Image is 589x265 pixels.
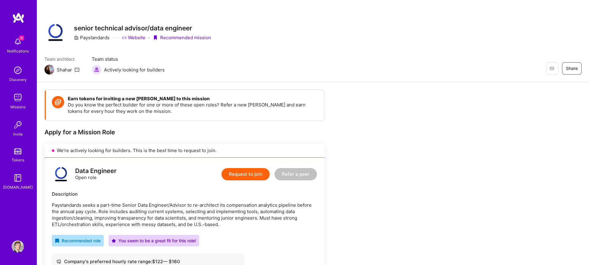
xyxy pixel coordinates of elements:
[112,239,116,243] i: icon PurpleStar
[52,191,317,197] div: Description
[12,240,24,253] img: User Avatar
[55,237,101,244] div: Recommended role
[12,64,24,76] img: discovery
[153,35,158,40] i: icon PurpleRibbon
[74,24,211,32] h3: senior technical advisor/data engineer
[12,172,24,184] img: guide book
[12,119,24,131] img: Invite
[148,34,150,41] div: ·
[10,240,25,253] a: User Avatar
[112,237,196,244] div: You seem to be a great fit for this role!
[57,67,72,73] div: Shahar
[12,12,25,23] img: logo
[92,56,165,62] span: Team status
[104,67,165,73] span: Actively looking for builders
[12,91,24,104] img: teamwork
[44,65,54,75] img: Team Architect
[153,34,211,41] div: Recommended mission
[75,67,79,72] i: icon Mail
[52,165,70,183] img: logo
[566,65,578,71] span: Share
[75,168,117,181] div: Open role
[52,96,64,108] img: Token icon
[275,168,317,180] button: Refer a peer
[10,104,25,110] div: Missions
[52,202,317,228] p: Paystandards seeks a part-time Senior Data Engineer/Advisor to re-architect its compensation anal...
[9,76,27,83] div: Discovery
[7,48,29,54] div: Notifications
[92,65,102,75] img: Actively looking for builders
[44,128,324,136] div: Apply for a Mission Role
[44,21,67,44] img: Company Logo
[44,144,324,158] div: We’re actively looking for builders. This is the best time to request to join.
[74,35,79,40] i: icon CompanyGray
[75,168,117,174] div: Data Engineer
[55,239,59,243] i: icon RecommendedBadge
[14,148,21,154] img: tokens
[122,34,145,41] a: Website
[12,36,24,48] img: bell
[19,36,24,40] span: 6
[221,168,270,180] button: Request to join
[56,259,61,264] i: icon Cash
[68,102,318,114] p: Do you know the perfect builder for one or more of these open roles? Refer a new [PERSON_NAME] an...
[74,34,110,41] div: Paystandards
[13,131,23,137] div: Invite
[44,56,79,62] span: Team architect
[56,258,240,265] div: Company's preferred hourly rate range: $ 122 — $ 160
[3,184,33,190] div: [DOMAIN_NAME]
[549,66,554,71] i: icon EyeClosed
[12,157,24,163] div: Tokens
[562,62,582,75] button: Share
[68,96,318,102] h4: Earn tokens for inviting a new [PERSON_NAME] to this mission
